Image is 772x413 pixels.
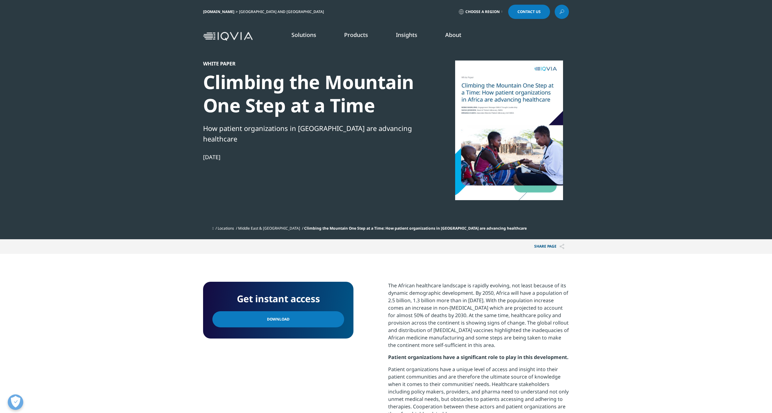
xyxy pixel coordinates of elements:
[267,316,290,323] span: Download
[517,10,541,14] span: Contact Us
[508,5,550,19] a: Contact Us
[203,32,253,41] img: IQVIA Healthcare Information Technology and Pharma Clinical Research Company
[396,31,417,38] a: Insights
[255,22,569,51] nav: Primary
[344,31,368,38] a: Products
[530,239,569,254] p: Share PAGE
[8,394,23,410] button: Open Preferences
[445,31,461,38] a: About
[203,61,416,67] div: White Paper
[388,282,569,353] p: The African healthcare landscape is rapidly evolving, not least because of its dynamic demographi...
[238,226,300,231] a: Middle East & [GEOGRAPHIC_DATA]
[203,9,234,14] a: [DOMAIN_NAME]
[218,226,234,231] a: Locations
[530,239,569,254] button: Share PAGEShare PAGE
[560,244,564,249] img: Share PAGE
[291,31,316,38] a: Solutions
[465,9,500,14] span: Choose a Region
[388,354,569,361] strong: Patient organizations have a significant role to play in this development.
[304,226,527,231] span: Climbing the Mountain One Step at a Time: How patient organizations in [GEOGRAPHIC_DATA] are adva...
[239,9,326,14] div: [GEOGRAPHIC_DATA] and [GEOGRAPHIC_DATA]
[212,311,344,327] a: Download
[203,123,416,144] div: How patient organizations in [GEOGRAPHIC_DATA] are advancing healthcare
[203,70,416,117] div: Climbing the Mountain One Step at a Time
[212,291,344,307] h4: Get instant access
[203,153,416,161] div: [DATE]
